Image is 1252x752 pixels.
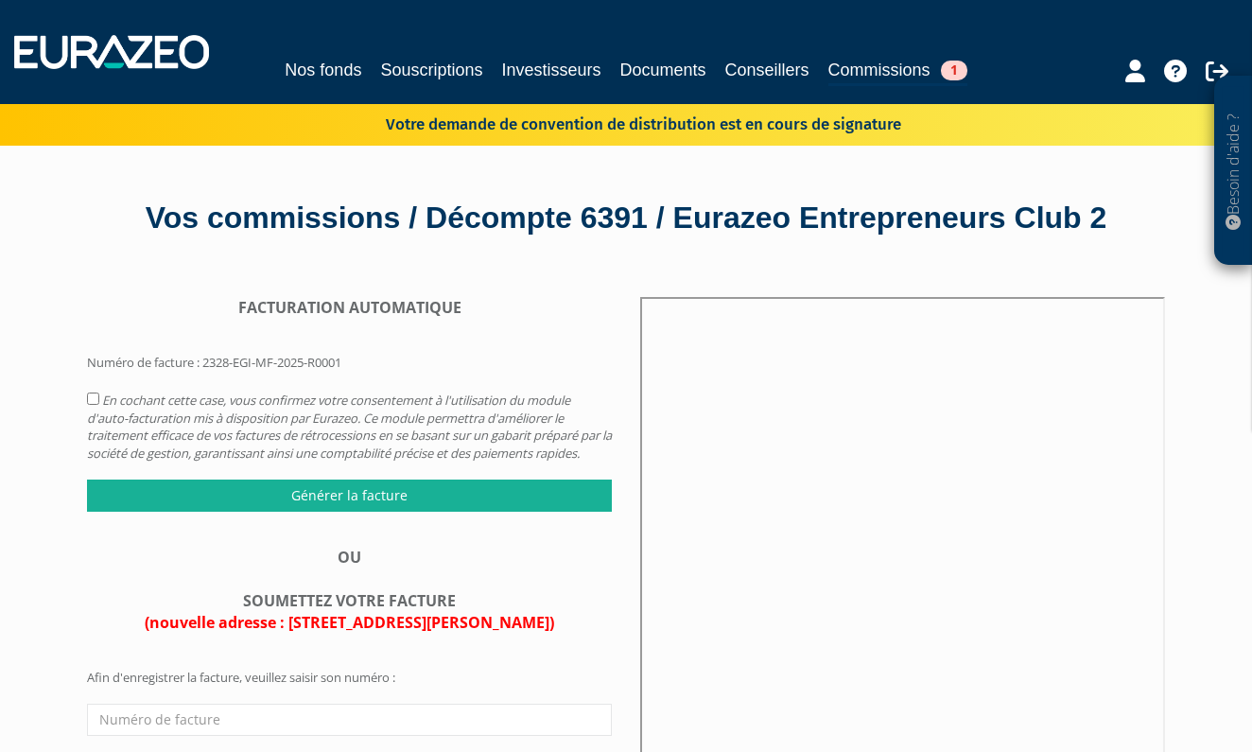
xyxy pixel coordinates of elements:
[87,197,1165,240] div: Vos commissions / Décompte 6391 / Eurazeo Entrepreneurs Club 2
[87,547,612,633] div: OU SOUMETTEZ VOTRE FACTURE
[87,392,612,462] em: En cochant cette case, vous confirmez votre consentement à l'utilisation du module d'auto-factura...
[285,57,361,83] a: Nos fonds
[725,57,809,83] a: Conseillers
[87,297,612,319] div: FACTURATION AUTOMATIQUE
[828,57,967,86] a: Commissions1
[380,57,482,83] a: Souscriptions
[87,704,612,736] input: Numéro de facture
[941,61,967,80] span: 1
[87,297,612,389] form: Numéro de facture : 2328-EGI-MF-2025-R0001
[1223,86,1244,256] p: Besoin d'aide ?
[14,35,209,69] img: 1732889491-logotype_eurazeo_blanc_rvb.png
[331,109,901,136] p: Votre demande de convention de distribution est en cours de signature
[87,480,612,512] input: Générer la facture
[620,57,706,83] a: Documents
[501,57,600,83] a: Investisseurs
[145,612,554,633] span: (nouvelle adresse : [STREET_ADDRESS][PERSON_NAME])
